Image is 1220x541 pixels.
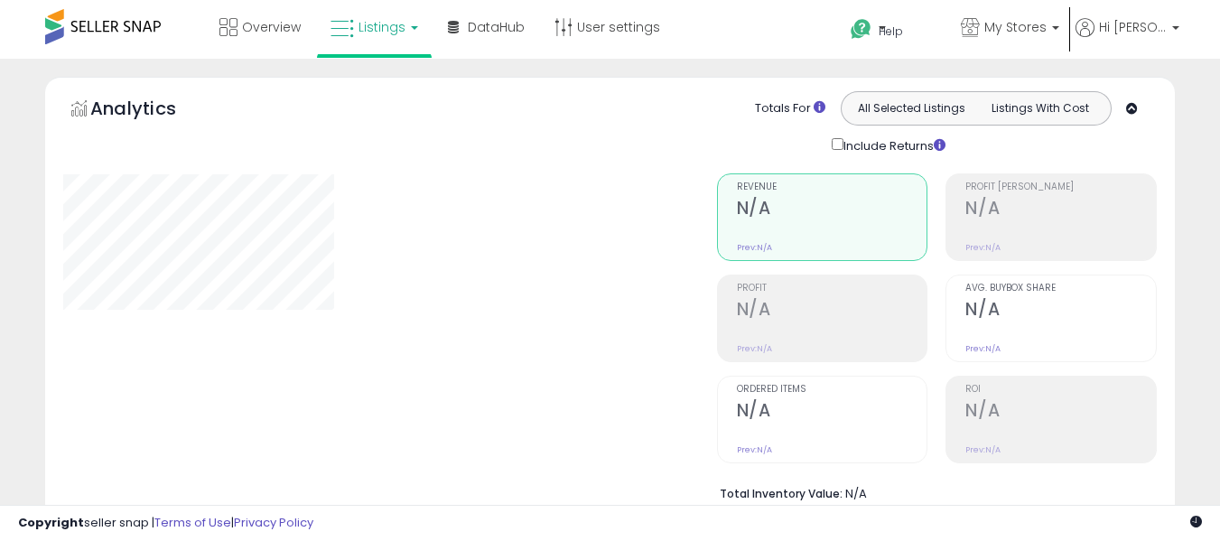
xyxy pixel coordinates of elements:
strong: Copyright [18,514,84,531]
div: Totals For [755,100,825,117]
h2: N/A [965,400,1156,424]
i: Get Help [850,18,872,41]
h2: N/A [737,400,927,424]
small: Prev: N/A [737,444,772,455]
span: Ordered Items [737,385,927,395]
span: Avg. Buybox Share [965,284,1156,294]
h2: N/A [737,299,927,323]
b: Total Inventory Value: [720,486,843,501]
small: Prev: N/A [965,343,1001,354]
small: Prev: N/A [965,444,1001,455]
span: DataHub [468,18,525,36]
h2: N/A [965,198,1156,222]
span: My Stores [984,18,1047,36]
span: Overview [242,18,301,36]
small: Prev: N/A [737,343,772,354]
span: Listings [359,18,405,36]
a: Privacy Policy [234,514,313,531]
button: All Selected Listings [846,97,976,120]
h2: N/A [737,198,927,222]
span: Hi [PERSON_NAME] [1099,18,1167,36]
div: Include Returns [818,135,967,155]
h5: Analytics [90,96,211,126]
li: N/A [720,481,1143,503]
div: seller snap | | [18,515,313,532]
a: Help [836,5,945,59]
a: Hi [PERSON_NAME] [1076,18,1179,59]
span: Help [879,23,903,39]
small: Prev: N/A [737,242,772,253]
h2: N/A [965,299,1156,323]
small: Prev: N/A [965,242,1001,253]
span: Profit [PERSON_NAME] [965,182,1156,192]
a: Terms of Use [154,514,231,531]
button: Listings With Cost [975,97,1105,120]
span: Revenue [737,182,927,192]
span: Profit [737,284,927,294]
span: ROI [965,385,1156,395]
